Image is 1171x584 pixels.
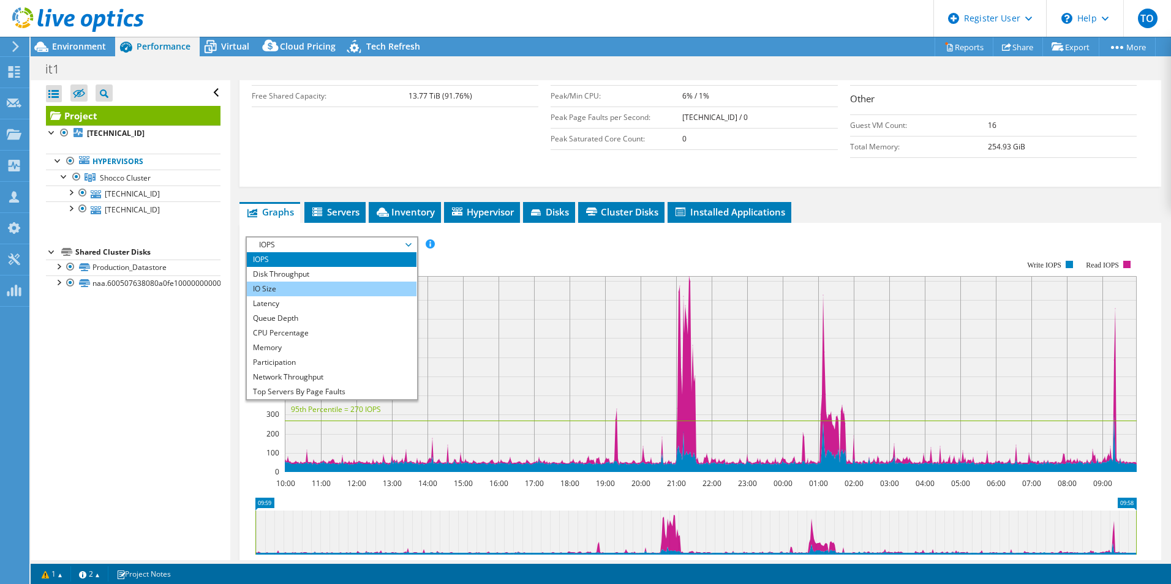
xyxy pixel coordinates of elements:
li: Top Servers By Page Faults [247,384,416,399]
li: Memory [247,340,416,355]
text: 05:00 [951,478,970,489]
text: 18:00 [560,478,579,489]
text: 08:00 [1057,478,1076,489]
a: More [1099,37,1156,56]
span: Installed Applications [674,206,785,218]
text: 22:00 [702,478,721,489]
span: TO [1138,9,1158,28]
span: Graphs [246,206,294,218]
h1: it1 [40,62,78,76]
text: 09:00 [1093,478,1112,489]
text: 21:00 [650,558,669,569]
text: 23:00 [737,478,756,489]
text: 100 [266,447,279,458]
text: 17:00 [524,478,543,489]
span: Disks [529,206,569,218]
text: 16:00 [489,478,508,489]
a: [TECHNICAL_ID] [46,185,220,201]
text: 05:00 [944,558,963,569]
text: Write IOPS [1027,261,1061,269]
li: Queue Depth [247,311,416,326]
text: 01:00 [808,478,827,489]
text: 15:00 [430,558,449,569]
text: 00:00 [773,478,792,489]
li: IO Size [247,282,416,296]
text: Read IOPS [1086,261,1119,269]
b: 13.77 TiB (91.76%) [409,91,472,101]
a: naa.600507638080a0fe1000000000000000 [46,275,220,291]
text: 09:00 [1091,558,1110,569]
text: 0 [275,466,279,477]
text: 11:00 [311,478,330,489]
a: Export [1042,37,1099,56]
text: 19:00 [595,478,614,489]
span: Performance [137,40,190,52]
text: 10:00 [276,478,295,489]
text: 12:00 [320,558,339,569]
a: 2 [70,566,108,582]
b: 254.93 GiB [988,141,1025,152]
li: Participation [247,355,416,370]
span: Servers [311,206,360,218]
li: Network Throughput [247,370,416,384]
text: 13:00 [356,558,375,569]
td: Free Shared Capacity: [252,85,409,107]
text: 03:00 [879,478,898,489]
text: 07:00 [1022,478,1041,489]
text: 02:00 [844,478,863,489]
b: 6% / 1% [682,91,709,101]
text: 23:00 [723,558,742,569]
text: 13:00 [382,478,401,489]
text: 02:00 [834,558,853,569]
text: 300 [266,409,279,419]
span: Inventory [375,206,435,218]
a: Reports [935,37,993,56]
span: Cluster Disks [584,206,658,218]
text: 20:00 [614,558,633,569]
text: 19:00 [577,558,596,569]
text: 00:00 [760,558,779,569]
text: 14:00 [393,558,412,569]
text: 01:00 [797,558,816,569]
text: 03:00 [870,558,889,569]
td: Guest VM Count: [850,114,988,136]
text: 200 [266,429,279,439]
span: IOPS [253,238,410,252]
span: Tech Refresh [366,40,420,52]
text: 15:00 [453,478,472,489]
li: Latency [247,296,416,311]
span: Hypervisor [450,206,514,218]
text: 16:00 [467,558,486,569]
svg: \n [1061,13,1072,24]
td: Peak Saturated Core Count: [551,128,682,149]
text: 20:00 [631,478,650,489]
text: 06:00 [981,558,1000,569]
a: 1 [33,566,71,582]
li: IOPS [247,252,416,267]
b: 0 [682,133,687,144]
text: 18:00 [540,558,559,569]
a: Share [993,37,1043,56]
h3: Other [850,92,1137,108]
div: Shared Cluster Disks [75,245,220,260]
span: Shocco Cluster [100,173,151,183]
text: 06:00 [986,478,1005,489]
text: 10:00 [246,558,265,569]
text: 22:00 [687,558,706,569]
text: 95th Percentile = 270 IOPS [291,404,381,414]
span: Environment [52,40,106,52]
text: 07:00 [1017,558,1036,569]
a: Shocco Cluster [46,170,220,185]
a: Project [46,106,220,125]
text: 08:00 [1054,558,1073,569]
b: [TECHNICAL_ID] / 0 [682,112,748,122]
text: 17:00 [503,558,522,569]
a: Production_Datastore [46,260,220,275]
td: Peak Page Faults per Second: [551,107,682,128]
b: [TECHNICAL_ID] [87,128,145,138]
td: Total Memory: [850,136,988,157]
span: Cloud Pricing [280,40,336,52]
text: 21:00 [666,478,685,489]
li: CPU Percentage [247,326,416,340]
b: 16 [988,120,996,130]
